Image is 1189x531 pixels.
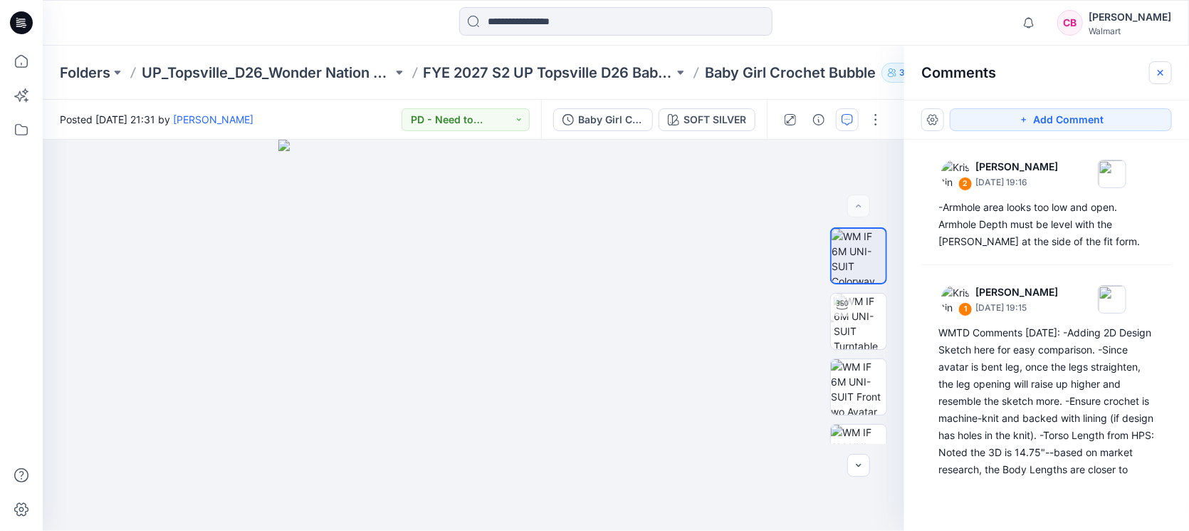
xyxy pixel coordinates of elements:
[553,108,653,131] button: Baby Girl Crochet Bubble
[958,302,973,316] div: 1
[60,63,110,83] a: Folders
[659,108,755,131] button: SOFT SILVER
[142,63,392,83] a: UP_Topsville_D26_Wonder Nation Baby Girl
[950,108,1172,131] button: Add Comment
[881,63,928,83] button: 32
[921,64,996,81] h2: Comments
[173,113,253,125] a: [PERSON_NAME]
[1089,9,1171,26] div: [PERSON_NAME]
[941,285,970,314] img: Kristin Veit
[938,199,1155,250] div: -Armhole area looks too low and open. Armhole Depth must be level with the [PERSON_NAME] at the s...
[975,158,1058,175] p: [PERSON_NAME]
[831,425,886,480] img: WM IF 6M UNI-SUIT Back wo Avatar
[705,63,876,83] p: Baby Girl Crochet Bubble
[278,140,669,531] img: eyJhbGciOiJIUzI1NiIsImtpZCI6IjAiLCJzbHQiOiJzZXMiLCJ0eXAiOiJKV1QifQ.eyJkYXRhIjp7InR5cGUiOiJzdG9yYW...
[975,175,1058,190] p: [DATE] 19:16
[60,112,253,127] span: Posted [DATE] 21:31 by
[941,160,970,188] img: Kristin Veit
[424,63,674,83] a: FYE 2027 S2 UP Topsville D26 Baby Girl Wonder Nation
[807,108,830,131] button: Details
[975,301,1058,315] p: [DATE] 19:15
[683,112,746,128] div: SOFT SILVER
[899,65,910,81] p: 32
[975,284,1058,301] p: [PERSON_NAME]
[578,112,644,128] div: Baby Girl Crochet Bubble
[834,294,886,349] img: WM IF 6M UNI-SUIT Turntable with Avatar
[1089,26,1171,36] div: Walmart
[958,177,973,191] div: 2
[831,359,886,415] img: WM IF 6M UNI-SUIT Front wo Avatar
[1057,10,1083,36] div: CB
[832,229,886,283] img: WM IF 6M UNI-SUIT Colorway wo Avatar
